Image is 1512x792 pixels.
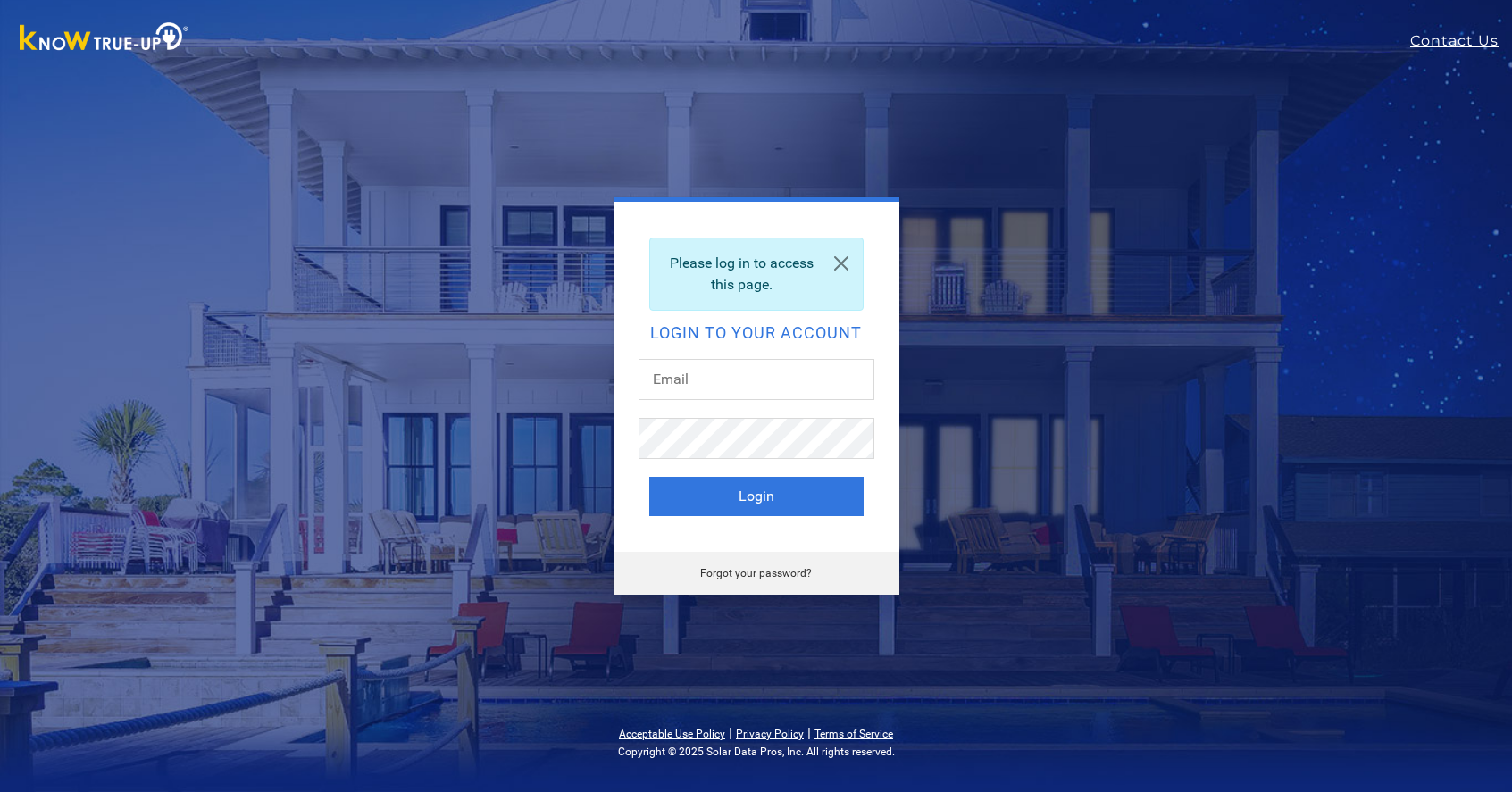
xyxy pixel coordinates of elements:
h2: Login to your account [649,325,864,341]
img: Know True-Up [11,19,198,59]
a: Close [820,238,863,288]
div: Please log in to access this page. [649,238,864,311]
span: | [807,724,811,741]
a: Forgot your password? [700,567,812,579]
a: Terms of Service [814,728,893,740]
input: Email [639,359,874,400]
a: Acceptable Use Policy [619,728,725,740]
span: | [729,724,732,741]
button: Login [649,477,864,516]
a: Privacy Policy [736,728,804,740]
a: Contact Us [1410,30,1512,52]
